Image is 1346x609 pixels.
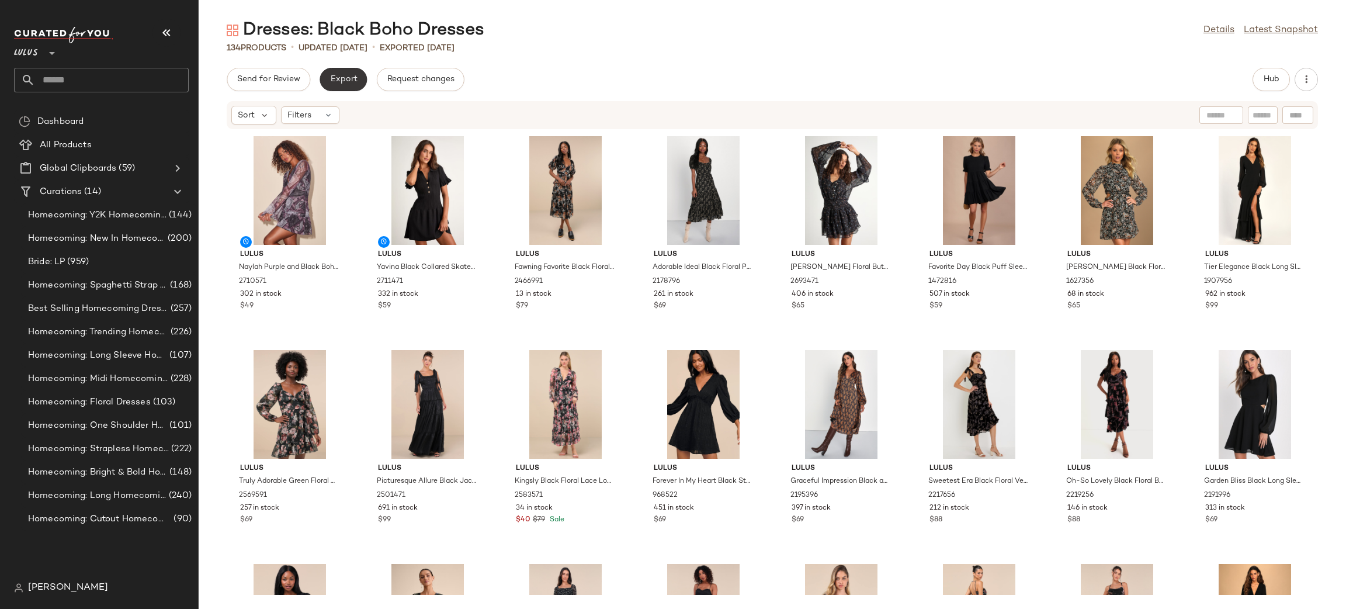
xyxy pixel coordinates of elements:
img: svg%3e [14,583,23,593]
span: 1627356 [1066,276,1094,287]
img: 12138081_2569591.jpg [231,350,349,459]
img: 12360441_968522.jpg [644,350,762,459]
span: Lulus [516,463,615,474]
span: Tier Elegance Black Long Sleeve Tiered Maxi Dress [1204,262,1303,273]
span: 34 in stock [516,503,553,514]
span: Homecoming: Spaghetti Strap Homecoming Dresses [28,279,168,292]
img: 10802441_2217656.jpg [920,350,1038,459]
button: Send for Review [227,68,310,91]
span: $88 [929,515,942,525]
span: 313 in stock [1205,503,1245,514]
span: 962 in stock [1205,289,1246,300]
span: 2711471 [377,276,403,287]
span: Homecoming: Midi Homecoming Dresses [28,372,168,386]
span: (226) [168,326,192,339]
span: 507 in stock [929,289,970,300]
span: • [372,41,375,55]
span: 968522 [653,490,678,501]
span: Lulus [929,463,1029,474]
span: Best Selling Homecoming Dresses [28,302,168,316]
span: Lulus [929,250,1029,260]
span: Homecoming: One Shoulder Homecoming Dresses [28,419,167,432]
img: 2710571_01_hero_2025-08-04.jpg [231,136,349,245]
span: Filters [287,109,311,122]
button: Export [320,68,367,91]
span: Lulus [14,40,38,61]
span: Hub [1263,75,1279,84]
span: [PERSON_NAME] [28,581,108,595]
span: Homecoming: New In Homecoming Dresses [28,232,165,245]
img: 12191601_2501471.jpg [369,350,487,459]
span: [PERSON_NAME] Floral Button-Front Long Sleeve Mini Dress [790,262,890,273]
span: $69 [792,515,804,525]
span: (14) [82,185,101,199]
span: 2710571 [239,276,266,287]
div: Dresses: Black Boho Dresses [227,19,484,42]
span: Homecoming: Floral Dresses [28,396,151,409]
span: 261 in stock [654,289,693,300]
span: (959) [65,255,89,269]
span: • [291,41,294,55]
span: $69 [654,301,666,312]
span: 2178796 [653,276,680,287]
span: $65 [792,301,804,312]
span: Forever In My Heart Black Striped Balloon Sleeve Mini Dress [653,476,752,487]
img: svg%3e [227,25,238,36]
a: Latest Snapshot [1244,23,1318,37]
span: (200) [165,232,192,245]
span: Sort [238,109,255,122]
span: Fawning Favorite Black Floral Lace Tiered Lace-Up Midi Dress [515,262,614,273]
span: (59) [116,162,135,175]
span: (103) [151,396,176,409]
p: updated [DATE] [299,42,367,54]
span: Dashboard [37,115,84,129]
span: Adorable Ideal Black Floral Print Tiered Ruffled Midi Dress [653,262,752,273]
div: Products [227,42,286,54]
span: $49 [240,301,254,312]
span: Sale [547,516,564,524]
span: 332 in stock [378,289,418,300]
span: Lulus [654,463,753,474]
img: 12374941_2583571.jpg [507,350,625,459]
a: Details [1203,23,1234,37]
span: Export [329,75,357,84]
p: Exported [DATE] [380,42,455,54]
span: Graceful Impression Black and Orange Floral Print Midi Dress [790,476,890,487]
span: Lulus [792,250,891,260]
span: Bride: LP [28,255,65,269]
span: (168) [168,279,192,292]
span: Truly Adorable Green Floral Burnout Balloon Sleeve Mini Dress [239,476,338,487]
span: Picturesque Allure Black Jacquard Tie-Strap Maxi Dress [377,476,476,487]
img: 7909361_1627356.jpg [1058,136,1176,245]
span: Global Clipboards [40,162,116,175]
span: 2219256 [1066,490,1094,501]
span: 2583571 [515,490,543,501]
span: $40 [516,515,530,525]
span: Homecoming: Y2K Homecoming Dresses [28,209,166,222]
span: Lulus [240,250,339,260]
span: 134 [227,44,241,53]
span: Lulus [516,250,615,260]
span: 397 in stock [792,503,831,514]
span: Lulus [1205,250,1305,260]
span: 2693471 [790,276,818,287]
span: $99 [378,515,391,525]
span: (222) [169,442,192,456]
span: Request changes [387,75,455,84]
img: 10869821_2219256.jpg [1058,350,1176,459]
span: Lulus [1067,250,1167,260]
span: Kingsly Black Floral Lace Long Sleeve Tiered Midi Dress [515,476,614,487]
span: Curations [40,185,82,199]
span: $79 [533,515,545,525]
span: $59 [929,301,942,312]
span: (148) [167,466,192,479]
span: 1907956 [1204,276,1232,287]
span: 2217656 [928,490,955,501]
span: 451 in stock [654,503,694,514]
span: 146 in stock [1067,503,1108,514]
span: $99 [1205,301,1218,312]
span: (228) [168,372,192,386]
span: Naylah Purple and Black Boho Print Mesh Long Sleeve Mini Dress [239,262,338,273]
span: 1472816 [928,276,956,287]
span: $69 [240,515,252,525]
